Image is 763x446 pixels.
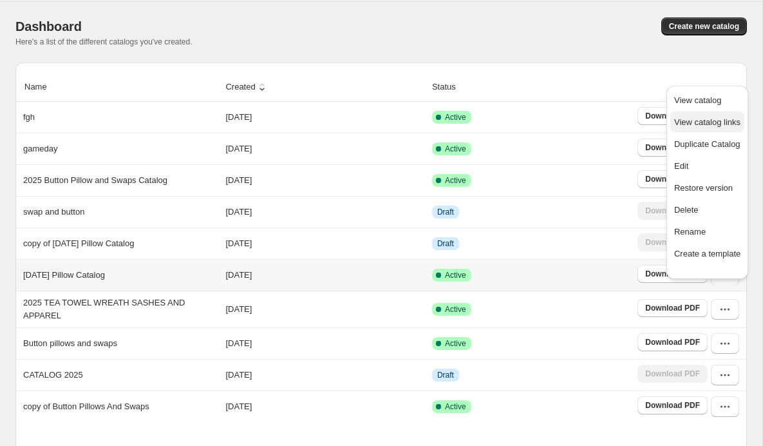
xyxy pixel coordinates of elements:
td: [DATE] [221,259,428,291]
span: View catalog links [674,117,740,127]
td: [DATE] [221,228,428,259]
span: Duplicate Catalog [674,139,740,149]
span: Rename [674,227,706,237]
span: Active [445,338,466,349]
p: CATALOG 2025 [23,369,83,382]
a: Download PDF [637,107,708,125]
button: Created [223,75,270,99]
p: fgh [23,111,35,124]
span: Dashboard [15,19,82,34]
td: [DATE] [221,359,428,391]
p: gameday [23,142,57,155]
span: Restore version [674,183,733,193]
span: Download PDF [645,400,700,411]
span: Active [445,270,466,280]
p: copy of Button Pillows And Swaps [23,400,149,413]
a: Download PDF [637,299,708,317]
button: Name [23,75,62,99]
p: 2025 Button Pillow and Swaps Catalog [23,174,167,187]
td: [DATE] [221,291,428,327]
button: Status [430,75,471,99]
span: Download PDF [645,174,700,184]
span: Active [445,402,466,412]
p: Button pillows and swaps [23,337,117,350]
button: Create new catalog [661,17,747,35]
td: [DATE] [221,102,428,133]
a: Download PDF [637,396,708,414]
span: Edit [674,161,688,171]
span: Draft [437,370,454,380]
td: [DATE] [221,196,428,228]
span: Draft [437,238,454,249]
p: copy of [DATE] Pillow Catalog [23,237,134,250]
a: Download PDF [637,265,708,283]
span: Download PDF [645,303,700,313]
p: 2025 TEA TOWEL WREATH SASHES AND APPAREL [23,296,223,322]
span: View catalog [674,95,721,105]
a: Download PDF [637,139,708,157]
a: Download PDF [637,333,708,351]
a: Download PDF [637,170,708,188]
p: [DATE] Pillow Catalog [23,269,105,282]
span: Download PDF [645,111,700,121]
span: Create new catalog [669,21,739,32]
td: [DATE] [221,391,428,422]
span: Download PDF [645,269,700,279]
span: Create a template [674,249,740,258]
span: Download PDF [645,142,700,153]
p: swap and button [23,206,84,218]
span: Here's a list of the different catalogs you've created. [15,37,193,46]
span: Active [445,304,466,315]
span: Active [445,144,466,154]
span: Draft [437,207,454,217]
td: [DATE] [221,164,428,196]
span: Download PDF [645,337,700,347]
span: Active [445,175,466,186]
span: Active [445,112,466,122]
span: Delete [674,205,699,215]
td: [DATE] [221,327,428,359]
td: [DATE] [221,133,428,164]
